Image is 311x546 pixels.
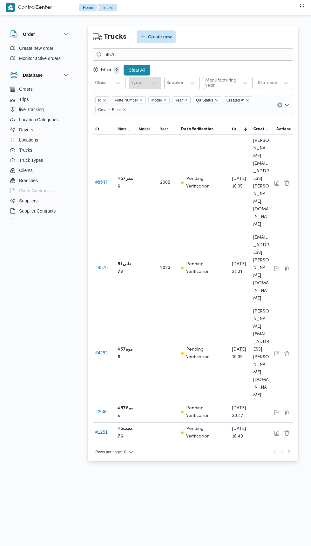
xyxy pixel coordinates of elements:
[103,98,106,102] button: Remove Id from selection in this group
[93,48,293,61] input: Search...
[253,234,269,302] span: [EMAIL_ADDRESS][PERSON_NAME][DOMAIN_NAME]
[118,405,134,420] b: 4576موه
[205,78,236,88] div: Manufacturing year
[160,264,170,272] span: 2023
[5,43,75,66] div: Order
[175,97,183,104] span: Year
[8,155,72,165] button: Truck Types
[98,97,101,104] span: Id
[186,425,227,440] p: Pending Verification
[104,31,126,43] h2: Trucks
[278,448,286,456] button: Page 1 of 1
[19,177,38,184] span: Branches
[95,430,108,435] button: #1251
[19,217,35,225] span: Devices
[8,145,72,155] button: Trucks
[8,206,72,216] button: Supplier Contracts
[101,68,112,73] p: Filter
[5,84,75,221] div: Database
[79,4,98,11] button: Home
[8,43,72,53] button: Create new order
[284,102,289,108] button: Open list of options
[246,98,249,102] button: Remove Created At from selection in this group
[253,137,269,228] span: [PERSON_NAME][EMAIL_ADDRESS][PERSON_NAME][DOMAIN_NAME]
[163,98,167,102] button: Remove Model from selection in this group
[8,216,72,226] button: Devices
[226,97,245,104] span: Created At
[95,96,109,103] span: Id
[186,175,227,190] p: Pending Verification
[148,33,172,41] span: Create new
[186,260,227,276] p: Pending Verification
[8,186,72,196] button: Client Contracts
[124,65,150,76] button: Clear All
[8,53,72,63] button: Monitor active orders
[148,96,170,103] span: Model
[8,115,72,125] button: Location Categories
[114,67,119,74] p: 0
[8,104,72,115] button: live Tracking
[19,197,37,205] span: Suppliers
[95,127,99,132] span: ID
[160,127,168,132] span: Year
[186,405,227,420] p: Pending Verification
[118,127,134,132] span: Plate Number
[8,165,72,175] button: Clients
[19,55,61,62] span: Monitor active orders
[281,448,283,456] span: 1
[193,96,221,103] span: Qa Status
[112,96,146,103] span: Plate Number
[19,187,51,194] span: Client Contracts
[19,156,43,164] span: Truck Types
[118,425,134,440] b: مجب4576
[137,30,176,43] button: Create new
[243,127,248,132] svg: Sorted in descending order
[8,196,72,206] button: Suppliers
[19,95,29,103] span: Trips
[8,175,72,186] button: Branches
[8,94,72,104] button: Trips
[181,127,213,132] span: Data Verification
[258,81,277,86] div: Statuses
[98,106,121,113] span: Creator Email
[286,448,293,456] button: Next page
[95,409,108,414] button: #2666
[115,124,136,134] button: Plate Number
[276,127,291,132] span: Actions
[95,448,126,456] span: Rows per page : 10
[23,71,43,79] h3: Database
[19,44,53,52] span: Create new order
[95,180,108,185] button: #8547
[196,97,213,104] span: Qa Status
[8,84,72,94] button: Orders
[158,124,179,134] button: Year
[214,98,218,102] button: Remove Qa Status from selection in this group
[115,97,138,104] span: Plate Number
[232,175,248,190] span: [DATE] 16:05
[19,136,38,144] span: Locations
[118,260,134,276] b: طني5173
[123,108,126,112] button: Remove Creator Email from selection in this group
[95,106,129,113] span: Creator Email
[271,448,278,456] button: Previous page
[139,127,150,132] span: Model
[232,127,242,132] span: Created At; Sorted in descending order
[23,30,35,38] h3: Order
[166,81,184,86] div: Supplier
[19,146,32,154] span: Trucks
[19,207,56,215] span: Supplier Contracts
[19,126,33,134] span: Drivers
[19,167,33,174] span: Clients
[93,448,136,456] button: Rows per page:10
[277,102,282,108] button: Clear input
[35,5,52,10] b: Center
[19,106,44,113] span: live Tracking
[8,125,72,135] button: Drivers
[93,124,115,134] button: ID
[229,124,251,134] button: Created AtSorted in descending order
[95,81,106,86] div: Class
[151,97,162,104] span: Model
[253,308,269,399] span: [PERSON_NAME][EMAIL_ADDRESS][PERSON_NAME][DOMAIN_NAME]
[172,96,191,103] span: Year
[160,179,170,187] span: 2005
